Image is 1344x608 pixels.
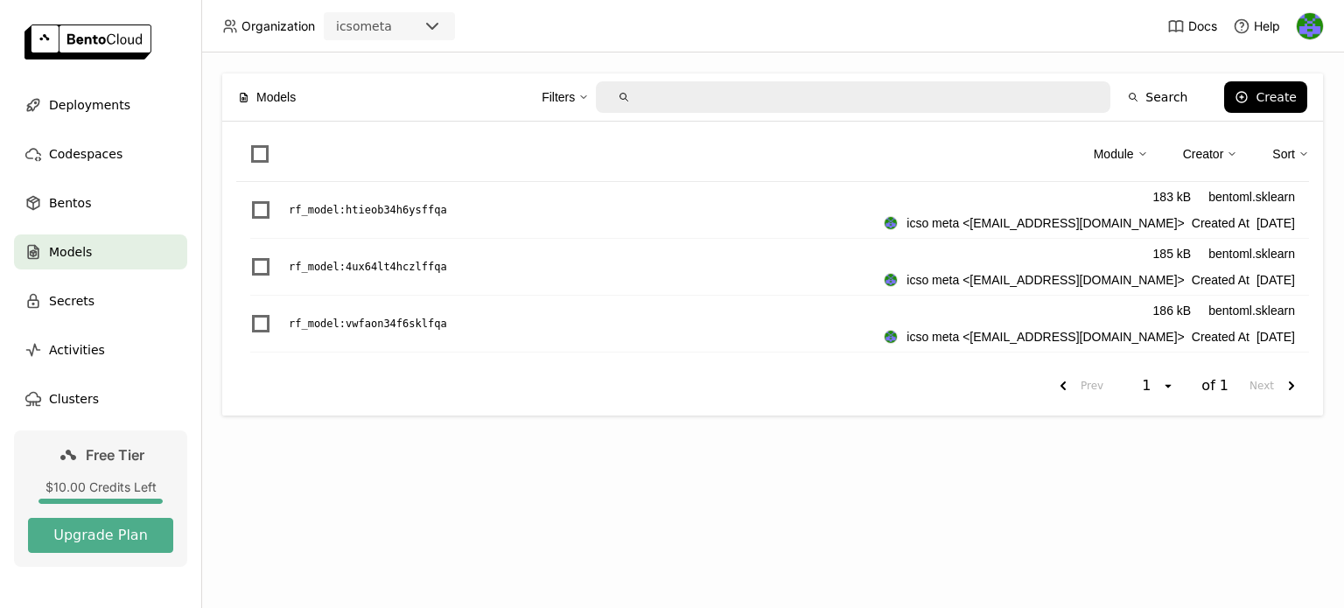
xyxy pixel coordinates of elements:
div: Filters [542,79,589,115]
p: rf_model : htieob34h6ysffqa [289,201,447,219]
div: bentoml.sklearn [1208,187,1295,206]
a: Free Tier$10.00 Credits LeftUpgrade Plan [14,430,187,567]
span: Codespaces [49,143,122,164]
div: icsometa [336,17,392,35]
div: Creator [1183,136,1238,172]
span: Deployments [49,94,130,115]
div: 183 kB [1153,187,1192,206]
a: Models [14,234,187,269]
img: icso meta [885,217,897,229]
span: Clusters [49,388,99,409]
button: previous page. current page 1 of 1 [1046,370,1110,402]
div: Sort [1272,136,1309,172]
a: Activities [14,332,187,367]
span: Activities [49,339,105,360]
a: Bentos [14,185,187,220]
span: Organization [241,18,315,34]
span: [DATE] [1256,327,1295,346]
div: bentoml.sklearn [1208,244,1295,263]
div: 1 [1137,377,1161,395]
p: rf_model : vwfaon34f6sklfqa [289,315,447,332]
li: List item [236,182,1309,239]
div: Module [1094,144,1134,164]
div: Filters [542,87,575,107]
span: Help [1254,18,1280,34]
div: Help [1233,17,1280,35]
a: rf_model:4ux64lt4hczlffqa [289,258,884,276]
li: List item [236,296,1309,353]
span: Secrets [49,290,94,311]
button: Upgrade Plan [28,518,173,553]
span: [DATE] [1256,213,1295,233]
span: icso meta <[EMAIL_ADDRESS][DOMAIN_NAME]> [906,213,1184,233]
div: 186 kB [1153,301,1192,320]
button: Create [1224,81,1307,113]
a: Deployments [14,87,187,122]
div: Created At [884,270,1295,290]
div: Sort [1272,144,1295,164]
a: Secrets [14,283,187,318]
a: rf_model:htieob34h6ysffqa [289,201,884,219]
div: Created At [884,327,1295,346]
div: bentoml.sklearn [1208,301,1295,320]
span: Bentos [49,192,91,213]
a: Docs [1167,17,1217,35]
div: Created At [884,213,1295,233]
span: Models [256,87,296,107]
a: Clusters [14,381,187,416]
a: rf_model:vwfaon34f6sklfqa [289,315,884,332]
div: Create [1256,90,1297,104]
li: List item [236,239,1309,296]
span: Docs [1188,18,1217,34]
div: $10.00 Credits Left [28,479,173,495]
div: 185 kB [1153,244,1192,263]
div: Module [1094,136,1148,172]
p: rf_model : 4ux64lt4hczlffqa [289,258,447,276]
img: icso meta [885,274,897,286]
svg: open [1161,379,1175,393]
span: icso meta <[EMAIL_ADDRESS][DOMAIN_NAME]> [906,270,1184,290]
span: Free Tier [86,446,144,464]
span: icso meta <[EMAIL_ADDRESS][DOMAIN_NAME]> [906,327,1184,346]
input: Selected icsometa. [394,18,395,36]
a: Codespaces [14,136,187,171]
img: icso meta [1297,13,1323,39]
div: Creator [1183,144,1224,164]
img: icso meta [885,331,897,343]
span: of 1 [1201,377,1228,395]
button: Search [1117,81,1198,113]
img: logo [24,24,151,59]
span: [DATE] [1256,270,1295,290]
button: next page. current page 1 of 1 [1242,370,1309,402]
span: Models [49,241,92,262]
